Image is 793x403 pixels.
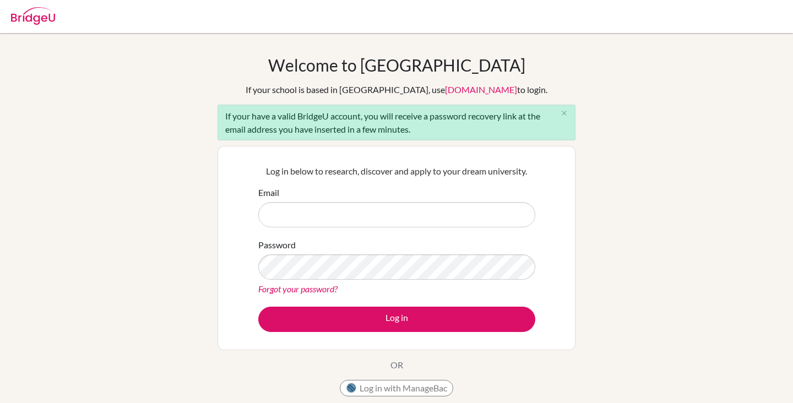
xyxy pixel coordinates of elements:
div: If your have a valid BridgeU account, you will receive a password recovery link at the email addr... [218,105,575,140]
p: OR [390,358,403,372]
div: If your school is based in [GEOGRAPHIC_DATA], use to login. [246,83,547,96]
a: [DOMAIN_NAME] [445,84,517,95]
i: close [560,109,568,117]
h1: Welcome to [GEOGRAPHIC_DATA] [268,55,525,75]
label: Email [258,186,279,199]
button: Log in [258,307,535,332]
p: Log in below to research, discover and apply to your dream university. [258,165,535,178]
label: Password [258,238,296,252]
img: Bridge-U [11,7,55,25]
button: Close [553,105,575,122]
a: Forgot your password? [258,284,338,294]
button: Log in with ManageBac [340,380,453,396]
